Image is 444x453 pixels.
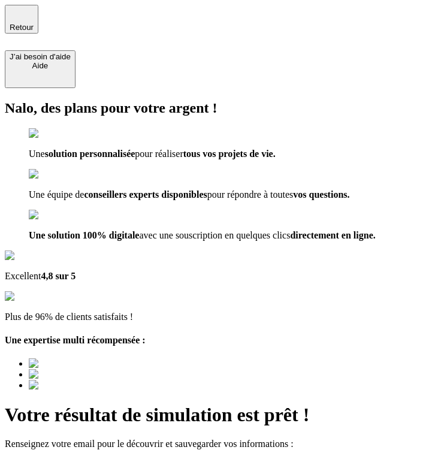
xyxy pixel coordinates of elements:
p: Plus de 96% de clients satisfaits ! [5,312,439,322]
span: Une équipe de [29,189,84,200]
span: Une solution 100% digitale [29,230,139,240]
h1: Votre résultat de simulation est prêt ! [5,404,439,426]
p: Renseignez votre email pour le découvrir et sauvegarder vos informations : [5,439,439,449]
h2: Nalo, des plans pour votre argent ! [5,100,439,116]
img: checkmark [29,128,80,139]
img: Best savings advice award [29,380,140,391]
span: tous vos projets de vie. [183,149,276,159]
img: Best savings advice award [29,369,140,380]
span: avec une souscription en quelques clics [139,230,290,240]
span: vos questions. [293,189,349,200]
span: Excellent [5,271,41,281]
span: pour répondre à toutes [207,189,294,200]
div: Aide [10,61,71,70]
img: reviews stars [5,291,64,302]
div: J’ai besoin d'aide [10,52,71,61]
span: solution personnalisée [45,149,135,159]
img: checkmark [29,210,80,221]
span: Une [29,149,45,159]
img: checkmark [29,169,80,180]
button: Retour [5,5,38,34]
img: Google Review [5,250,74,261]
span: 4,8 sur 5 [41,271,75,281]
span: Retour [10,23,34,32]
img: Best savings advice award [29,358,140,369]
h4: Une expertise multi récompensée : [5,335,439,346]
span: conseillers experts disponibles [84,189,207,200]
span: pour réaliser [135,149,183,159]
span: directement en ligne. [290,230,375,240]
button: J’ai besoin d'aideAide [5,50,75,88]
